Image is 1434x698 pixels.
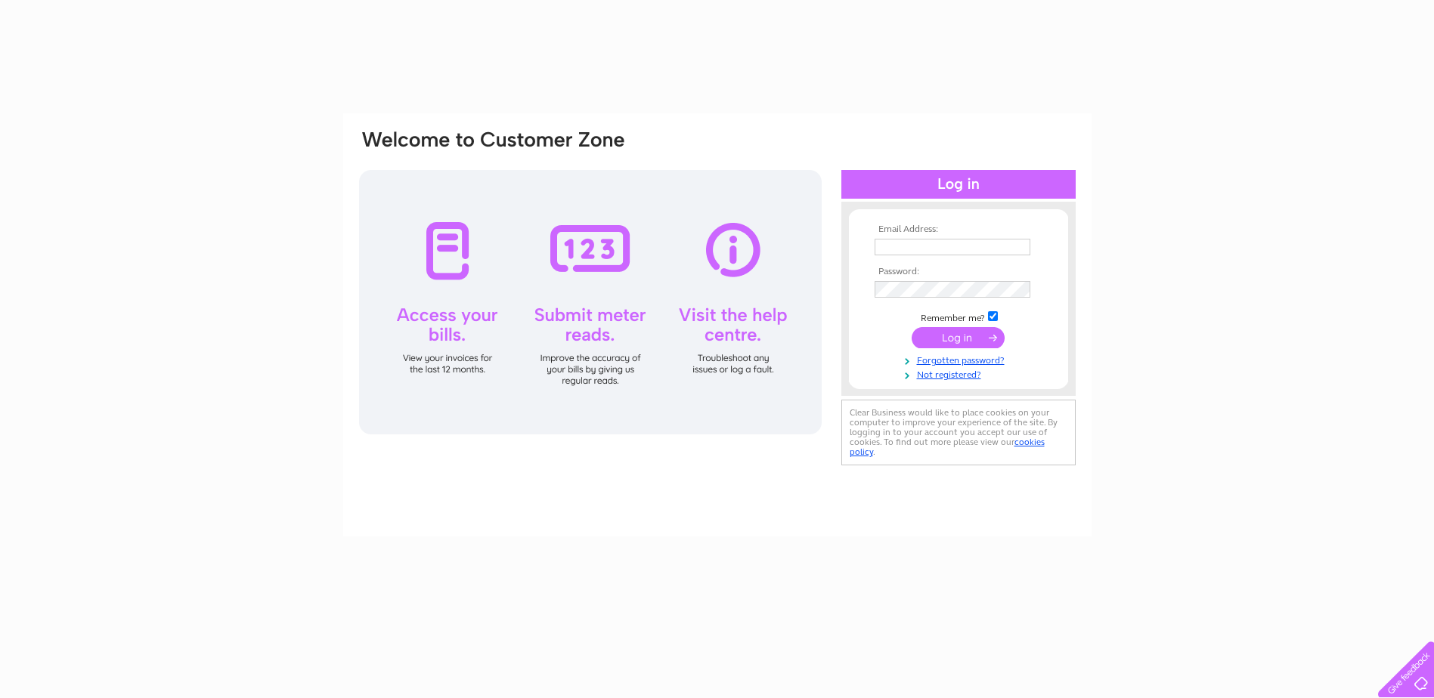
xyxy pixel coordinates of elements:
[875,366,1046,381] a: Not registered?
[871,267,1046,277] th: Password:
[875,352,1046,366] a: Forgotten password?
[871,309,1046,324] td: Remember me?
[912,327,1005,348] input: Submit
[841,400,1076,465] div: Clear Business would like to place cookies on your computer to improve your experience of the sit...
[871,224,1046,235] th: Email Address:
[850,437,1045,457] a: cookies policy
